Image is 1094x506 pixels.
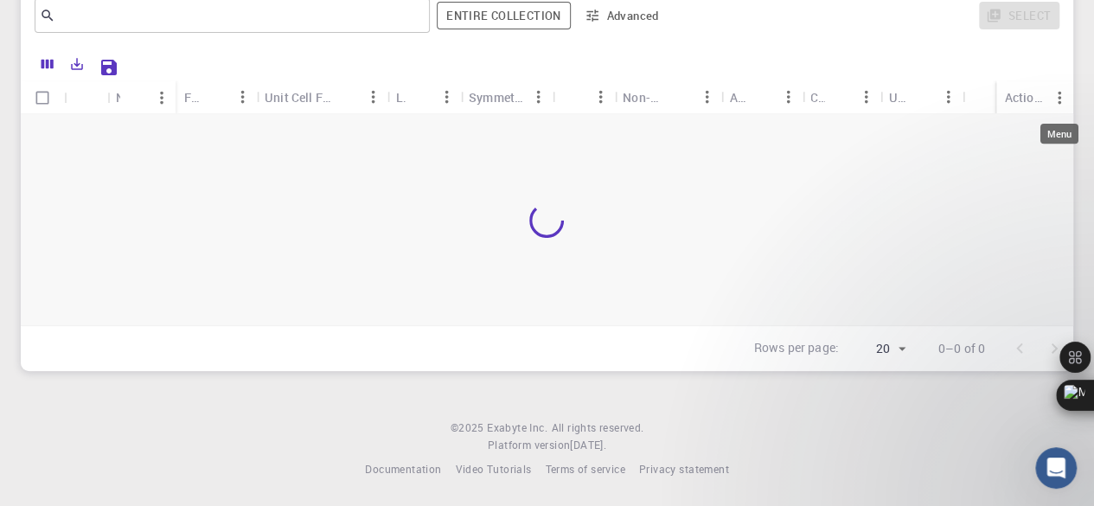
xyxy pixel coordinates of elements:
[451,420,487,437] span: © 2025
[148,84,176,112] button: Menu
[853,83,880,111] button: Menu
[437,2,570,29] span: Filter throughout whole library including sets (folders)
[578,2,668,29] button: Advanced
[614,80,721,114] div: Non-periodic
[176,80,257,114] div: Formula
[825,83,853,111] button: Sort
[405,83,432,111] button: Sort
[996,80,1074,114] div: Actions
[754,339,839,359] p: Rows per page:
[387,80,461,114] div: Lattice
[365,461,441,478] a: Documentation
[730,80,747,114] div: Account
[934,83,962,111] button: Menu
[360,83,387,111] button: Menu
[265,80,332,114] div: Unit Cell Formula
[455,462,531,476] span: Video Tutorials
[64,80,107,114] div: Icon
[396,80,406,114] div: Lattice
[228,83,256,111] button: Menu
[746,83,774,111] button: Sort
[545,462,624,476] span: Terms of service
[570,438,606,452] span: [DATE] .
[184,80,202,114] div: Formula
[120,84,148,112] button: Sort
[586,83,614,111] button: Menu
[880,80,962,114] div: Updated
[455,461,531,478] a: Video Tutorials
[116,80,120,114] div: Name
[35,12,97,28] span: Support
[938,340,985,357] p: 0–0 of 0
[487,420,547,434] span: Exabyte Inc.
[469,80,525,114] div: Symmetry
[694,83,721,111] button: Menu
[666,83,694,111] button: Sort
[437,2,570,29] button: Entire collection
[561,83,589,111] button: Sort
[810,80,825,114] div: Created
[846,336,911,362] div: 20
[365,462,441,476] span: Documentation
[107,80,176,114] div: Name
[487,420,547,437] a: Exabyte Inc.
[488,437,570,454] span: Platform version
[906,83,934,111] button: Sort
[1046,84,1073,112] button: Menu
[201,83,228,111] button: Sort
[256,80,387,114] div: Unit Cell Formula
[1005,80,1046,114] div: Actions
[570,437,606,454] a: [DATE].
[332,83,360,111] button: Sort
[802,80,880,114] div: Created
[553,80,615,114] div: Tags
[62,50,92,78] button: Export
[92,50,126,85] button: Save Explorer Settings
[33,50,62,78] button: Columns
[525,83,553,111] button: Menu
[460,80,553,114] div: Symmetry
[545,461,624,478] a: Terms of service
[432,83,460,111] button: Menu
[1035,447,1077,489] iframe: Intercom live chat
[1040,124,1078,144] div: Menu
[889,80,907,114] div: Updated
[623,80,666,114] div: Non-periodic
[639,462,729,476] span: Privacy statement
[774,83,802,111] button: Menu
[551,420,643,437] span: All rights reserved.
[639,461,729,478] a: Privacy statement
[721,80,803,114] div: Account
